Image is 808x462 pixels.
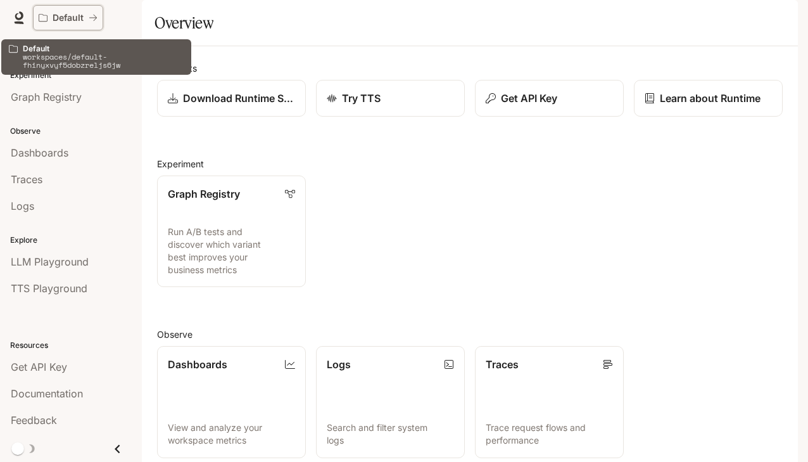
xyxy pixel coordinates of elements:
[342,91,381,106] p: Try TTS
[501,91,557,106] p: Get API Key
[157,61,783,75] h2: Shortcuts
[316,346,465,458] a: LogsSearch and filter system logs
[53,13,84,23] p: Default
[157,80,306,117] a: Download Runtime SDK
[23,53,184,69] p: workspaces/default-fhinyxvyf5dobzreljs6jw
[475,346,624,458] a: TracesTrace request flows and performance
[486,421,613,447] p: Trace request flows and performance
[660,91,761,106] p: Learn about Runtime
[155,10,213,35] h1: Overview
[157,328,783,341] h2: Observe
[157,157,783,170] h2: Experiment
[168,226,295,276] p: Run A/B tests and discover which variant best improves your business metrics
[475,80,624,117] button: Get API Key
[157,176,306,287] a: Graph RegistryRun A/B tests and discover which variant best improves your business metrics
[33,5,103,30] button: All workspaces
[183,91,295,106] p: Download Runtime SDK
[168,186,240,202] p: Graph Registry
[157,346,306,458] a: DashboardsView and analyze your workspace metrics
[23,44,184,53] p: Default
[316,80,465,117] a: Try TTS
[634,80,783,117] a: Learn about Runtime
[168,421,295,447] p: View and analyze your workspace metrics
[327,421,454,447] p: Search and filter system logs
[168,357,227,372] p: Dashboards
[486,357,519,372] p: Traces
[327,357,351,372] p: Logs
